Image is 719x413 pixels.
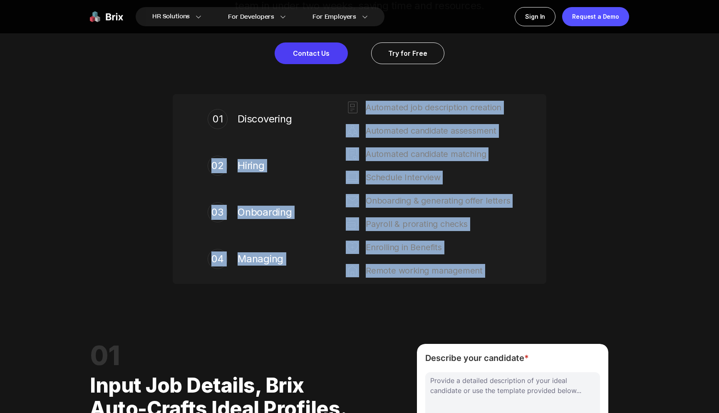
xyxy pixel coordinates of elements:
a: Request a Demo [562,7,629,26]
span: Onboarding [238,206,296,219]
div: 03 [208,202,228,222]
div: 01 [208,109,228,129]
div: Provide a detailed description of your ideal candidate or use the template provided below... [425,372,600,399]
div: Automated job description creation [366,101,511,114]
div: Onboarding & generating offer letters [366,194,511,207]
a: Contact Us [275,42,348,64]
a: Sign In [515,7,555,26]
a: Try for Free [371,42,444,64]
div: Enrolling in Benefits [366,241,511,254]
span: Hiring [238,159,296,172]
div: Schedule Interview [366,171,511,184]
div: 01 [90,344,354,367]
span: Managing [238,252,296,266]
div: 02 [208,156,228,176]
span: HR Solutions [152,10,190,23]
div: Automated candidate matching [366,147,511,161]
div: Automated candidate assessment [366,124,511,137]
div: Remote working management [366,264,511,277]
div: 04 [208,249,228,269]
span: For Developers [228,12,274,21]
span: Discovering [238,112,296,126]
div: Payroll & prorating checks [366,217,511,231]
span: Describe your candidate [425,352,600,364]
span: For Employers [312,12,356,21]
